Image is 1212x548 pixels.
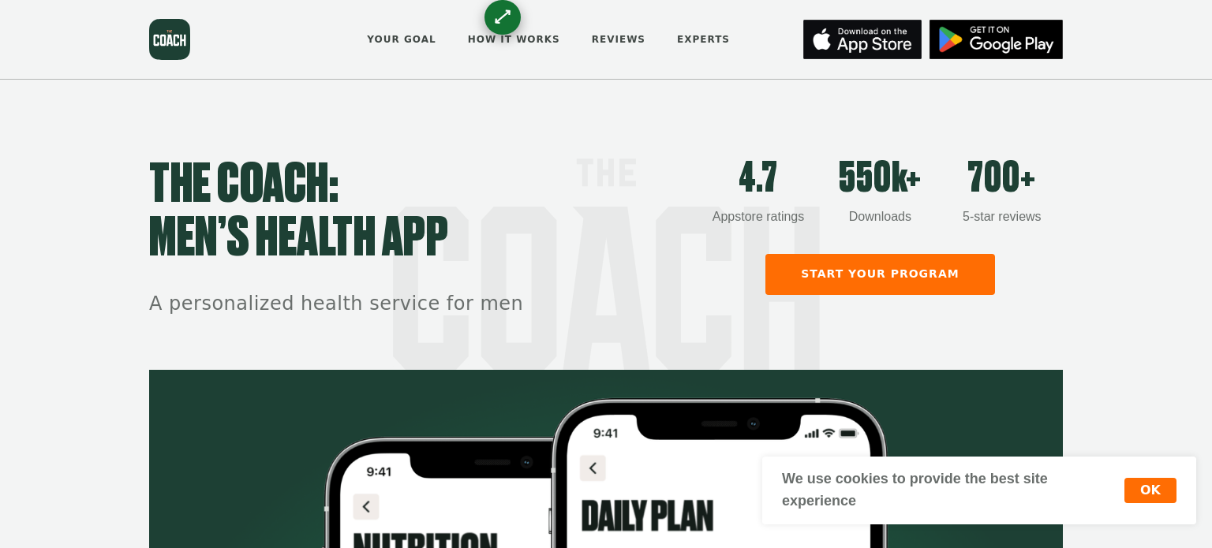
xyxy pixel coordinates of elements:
[930,20,1063,59] img: App Store button
[941,158,1063,199] div: 700+
[765,254,995,295] a: Start your program
[803,20,922,59] img: App Store button
[361,23,441,57] a: Your goal
[149,158,698,266] h1: THE COACH: men’s health app
[819,158,941,199] div: 550k+
[671,23,735,57] a: Experts
[698,158,819,199] div: 4.7
[149,291,698,318] h2: A personalized health service for men
[488,3,516,31] div: ⟷
[782,468,1124,513] div: We use cookies to provide the best site experience
[941,207,1063,226] div: 5-star reviews
[149,19,190,60] a: the Coach homepage
[462,23,566,57] a: How it works
[1124,478,1176,503] button: OK
[149,19,190,60] img: the coach logo
[586,23,651,57] a: Reviews
[819,207,941,226] div: Downloads
[698,207,819,226] div: Appstore ratings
